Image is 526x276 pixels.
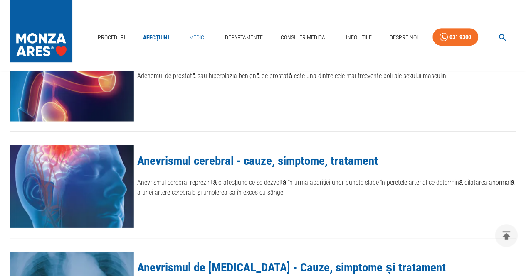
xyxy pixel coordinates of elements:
[495,224,518,247] button: delete
[140,29,173,46] a: Afecțiuni
[386,29,421,46] a: Despre Noi
[137,154,378,168] a: Anevrismul cerebral - cauze, simptome, tratament
[94,29,128,46] a: Proceduri
[343,29,375,46] a: Info Utile
[137,71,516,81] p: Adenomul de prostată sau hiperplazia benignă de prostată este una dintre cele mai frecvente boli ...
[10,38,134,121] img: Adenomul de prostată - cauze, simptome, tratament
[184,29,210,46] a: Medici
[137,178,516,198] p: Anevrismul cerebral reprezintă o afecțiune ce se dezvoltă în urma apariției unor puncte slabe în ...
[432,28,478,46] a: 031 9300
[449,32,471,42] div: 031 9300
[277,29,331,46] a: Consilier Medical
[222,29,266,46] a: Departamente
[137,260,445,274] a: Anevrismul de [MEDICAL_DATA] - Cauze, simptome și tratament
[10,145,134,228] img: Anevrismul cerebral - cauze, simptome, tratament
